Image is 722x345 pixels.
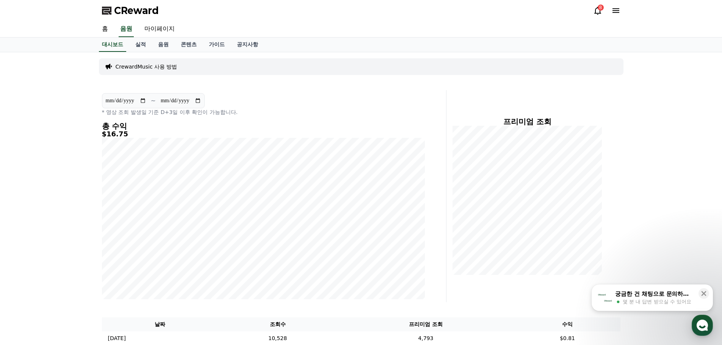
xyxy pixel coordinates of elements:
h4: 프리미엄 조회 [453,117,602,126]
a: CReward [102,5,159,17]
a: 음원 [152,37,175,52]
a: 마이페이지 [138,21,181,37]
th: 수익 [514,317,620,331]
a: 콘텐츠 [175,37,203,52]
p: ~ [151,96,156,105]
a: 홈 [96,21,114,37]
a: 음원 [119,21,134,37]
span: CReward [114,5,159,17]
a: 대시보드 [99,37,126,52]
th: 조회수 [218,317,337,331]
p: * 영상 조회 발생일 기준 D+3일 이후 확인이 가능합니다. [102,108,425,116]
h5: $16.75 [102,130,425,138]
div: 8 [598,5,604,11]
a: 공지사항 [231,37,264,52]
a: 8 [593,6,602,15]
h4: 총 수익 [102,122,425,130]
p: [DATE] [108,334,126,342]
th: 프리미엄 조회 [337,317,514,331]
a: CrewardMusic 사용 방법 [116,63,177,70]
th: 날짜 [102,317,218,331]
a: 실적 [129,37,152,52]
a: 가이드 [203,37,231,52]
